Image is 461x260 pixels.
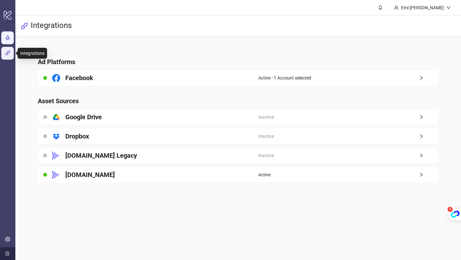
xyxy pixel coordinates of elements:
[52,171,60,179] svg: Frame.io Logo
[65,73,93,82] h4: Facebook
[65,151,137,160] h4: [DOMAIN_NAME] Legacy
[419,172,438,177] span: right
[31,21,72,31] h3: Integrations
[258,133,274,140] span: Inactive
[419,134,438,138] span: right
[38,57,439,66] h4: Ad Platforms
[38,166,439,183] a: [DOMAIN_NAME]Activeright
[65,132,89,141] h4: Dropbox
[258,113,274,121] span: Inactive
[38,96,439,105] h4: Asset Sources
[419,153,438,158] span: right
[419,76,438,80] span: right
[5,251,10,256] span: menu-unfold
[419,115,438,119] span: right
[446,5,451,10] span: down
[378,5,383,10] span: bell
[394,5,399,10] span: user
[258,74,311,81] span: Active - 1 Account selected
[20,22,28,30] span: api
[38,109,439,125] a: Google DriveInactiveright
[258,171,271,178] span: Active
[38,70,439,86] a: FacebookActive - 1 Account selectedright
[52,152,60,160] svg: Frame.io Logo
[38,128,439,145] a: DropboxInactiveright
[399,4,446,11] div: Emi [PERSON_NAME]
[258,152,274,159] span: Inactive
[38,147,439,164] a: [DOMAIN_NAME] LegacyInactiveright
[65,113,102,122] h4: Google Drive
[65,170,115,179] h4: [DOMAIN_NAME]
